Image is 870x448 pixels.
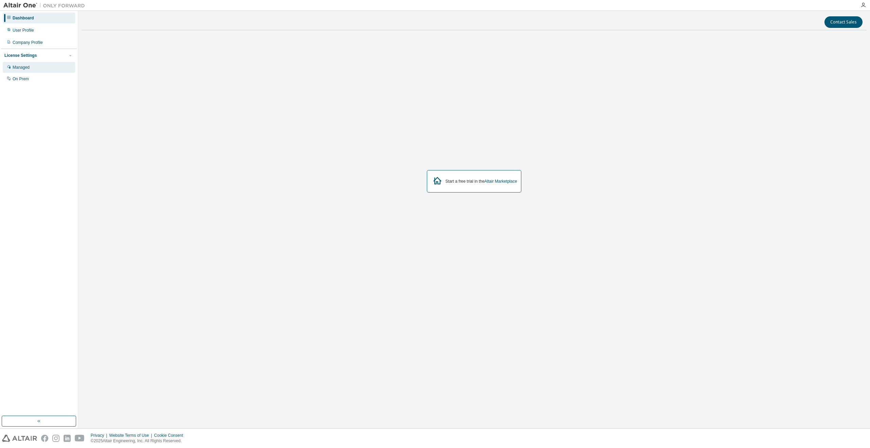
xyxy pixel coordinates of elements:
[13,28,34,33] div: User Profile
[91,438,187,444] p: © 2025 Altair Engineering, Inc. All Rights Reserved.
[824,16,863,28] button: Contact Sales
[91,433,109,438] div: Privacy
[3,2,88,9] img: Altair One
[484,179,517,184] a: Altair Marketplace
[446,179,517,184] div: Start a free trial in the
[13,15,34,21] div: Dashboard
[109,433,154,438] div: Website Terms of Use
[52,435,59,442] img: instagram.svg
[13,40,43,45] div: Company Profile
[75,435,85,442] img: youtube.svg
[13,76,29,82] div: On Prem
[13,65,30,70] div: Managed
[2,435,37,442] img: altair_logo.svg
[64,435,71,442] img: linkedin.svg
[4,53,37,58] div: License Settings
[41,435,48,442] img: facebook.svg
[154,433,187,438] div: Cookie Consent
